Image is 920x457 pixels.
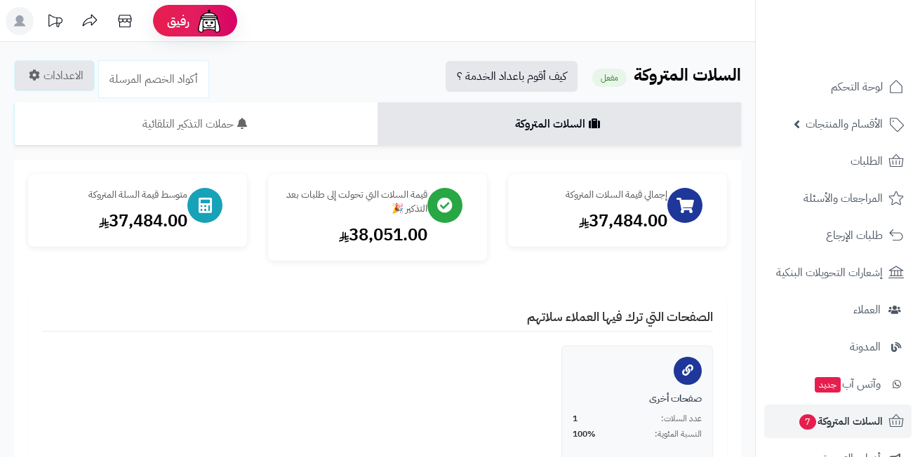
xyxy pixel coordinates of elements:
span: طلبات الإرجاع [826,226,883,245]
a: لوحة التحكم [764,70,912,104]
div: 37,484.00 [522,209,667,233]
span: لوحة التحكم [831,77,883,97]
span: عدد السلات: [661,413,702,425]
span: المراجعات والأسئلة [804,189,883,208]
span: وآتس آب [813,374,881,394]
span: إشعارات التحويلات البنكية [776,263,883,282]
span: العملاء [853,300,881,320]
a: العملاء [764,293,912,327]
div: قيمة السلات التي تحولت إلى طلبات بعد التذكير 🎉 [282,188,427,216]
a: حملات التذكير التلقائية [14,102,378,146]
span: السلات المتروكة [798,411,883,431]
span: النسبة المئوية: [655,428,702,440]
span: المدونة [850,337,881,357]
span: الأقسام والمنتجات [806,114,883,134]
a: وآتس آبجديد [764,367,912,401]
div: 37,484.00 [42,209,187,233]
a: المدونة [764,330,912,364]
a: الطلبات [764,144,912,178]
span: 100% [573,428,596,440]
small: مفعل [592,69,627,87]
span: رفيق [167,13,189,29]
div: متوسط قيمة السلة المتروكة [42,188,187,202]
a: الاعدادات [14,60,95,91]
div: 38,051.00 [282,223,427,247]
a: أكواد الخصم المرسلة [98,60,209,98]
h4: الصفحات التي ترك فيها العملاء سلاتهم [42,310,713,332]
a: إشعارات التحويلات البنكية [764,256,912,289]
span: 1 [573,413,578,425]
b: السلات المتروكة [634,62,741,88]
span: الطلبات [851,151,883,171]
a: طلبات الإرجاع [764,219,912,252]
a: السلات المتروكة [378,102,741,146]
span: 7 [799,414,816,430]
a: كيف أقوم باعداد الخدمة ؟ [446,61,578,92]
div: صفحات أخرى [573,392,702,406]
span: جديد [815,377,841,393]
img: logo-2.png [825,38,907,67]
a: المراجعات والأسئلة [764,182,912,215]
img: ai-face.png [195,7,223,35]
a: السلات المتروكة7 [764,404,912,438]
div: إجمالي قيمة السلات المتروكة [522,188,667,202]
a: تحديثات المنصة [37,7,72,39]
